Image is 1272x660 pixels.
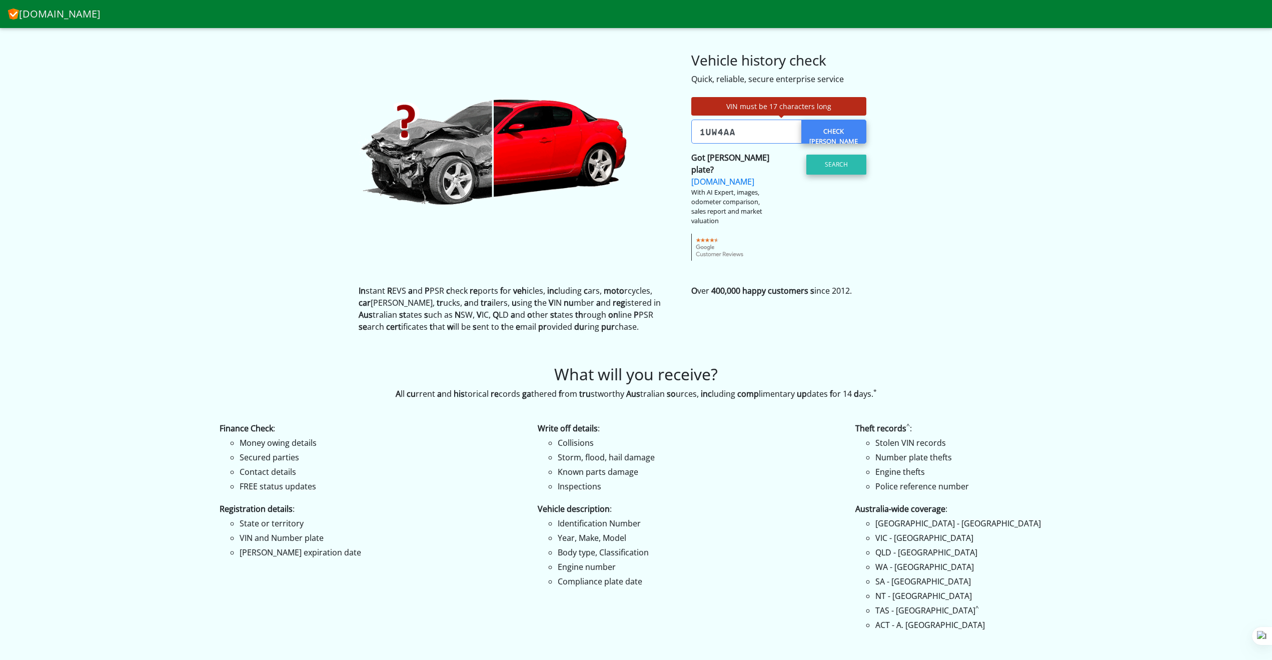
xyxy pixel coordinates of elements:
[810,285,814,296] span: s
[579,388,591,399] span: tru
[810,285,830,296] span: ince
[613,297,625,308] span: reg
[396,388,405,399] span: ll
[527,309,532,320] span: o
[516,321,536,332] span: mail
[742,285,766,296] span: appy
[220,423,273,434] strong: Finance Check
[359,285,661,332] span: in as be to
[500,285,511,296] span: or
[558,561,841,573] li: Engine number
[691,52,914,69] h3: Vehicle history check
[538,321,572,332] span: ovided
[558,480,841,492] li: Inspections
[737,388,795,399] span: limentary
[808,285,852,296] span: 2012.
[830,388,832,399] span: f
[359,309,397,320] span: tralian
[726,102,831,111] span: VIN must be 17 characters long
[608,309,632,320] span: line
[855,503,1158,631] li: :
[601,321,639,332] span: chase.
[408,285,423,296] span: nd
[559,388,577,399] span: rom
[430,321,445,332] span: hat
[359,321,367,332] span: se
[875,546,1158,558] li: QLD - [GEOGRAPHIC_DATA]
[558,517,841,529] li: Identification Number
[240,532,523,544] li: VIN and Number plate
[511,309,525,320] span: nd
[855,422,1158,492] li: :
[399,309,422,320] span: ates
[742,285,747,296] span: h
[470,285,498,296] span: ports
[477,309,491,320] span: IC,
[470,285,478,296] span: re
[387,285,406,296] span: EVS
[407,388,416,399] span: cu
[711,285,808,296] span: 400,000
[481,297,510,308] span: ilers,
[604,285,624,296] span: moto
[513,285,527,296] span: veh
[584,285,588,296] span: c
[425,285,444,296] span: PSR
[634,309,639,320] span: P
[806,155,866,175] button: Search
[691,73,914,85] div: Quick, reliable, secure enterprise service
[691,176,754,187] a: [DOMAIN_NAME]
[596,297,601,308] span: a
[447,321,453,332] span: w
[875,437,1158,449] li: Stolen VIN records
[522,388,531,399] span: ga
[691,285,697,296] span: O
[549,297,554,308] span: V
[437,297,443,308] span: tr
[359,297,435,308] span: [PERSON_NAME],
[386,321,428,332] span: ificates
[491,388,499,399] span: re
[550,309,557,320] span: st
[396,388,873,399] span: 14
[446,285,450,296] span: c
[854,388,859,399] span: d
[608,309,618,320] span: on
[538,503,841,587] li: :
[691,152,769,175] strong: Got [PERSON_NAME] plate?
[408,285,413,296] span: a
[534,297,547,308] span: he
[691,285,709,296] span: ver
[855,503,945,514] strong: Australia-wide coverage
[464,297,469,308] span: a
[975,604,979,612] sup: ^
[875,590,1158,602] li: NT - [GEOGRAPHIC_DATA]
[691,234,749,261] img: gcr-badge-transparent.png.pagespeed.ce.05XcFOhvEz.png
[240,466,523,478] li: Contact details
[634,309,653,320] span: PSR
[667,388,676,399] span: so
[501,321,514,332] span: he
[8,4,101,24] a: [DOMAIN_NAME]
[801,120,866,144] a: Check [PERSON_NAME]?
[875,480,1158,492] li: Police reference number
[493,309,509,320] span: LD
[875,575,1158,587] li: SA - [GEOGRAPHIC_DATA]
[500,285,503,296] span: f
[797,388,807,399] span: up
[538,423,598,434] strong: Write off details
[875,604,1158,616] li: TAS - [GEOGRAPHIC_DATA]
[547,285,582,296] span: luding
[701,388,735,399] span: luding
[691,188,771,226] div: With AI Expert, images, odometer comparison, sales report and market valuation
[424,309,428,320] span: s
[359,309,373,320] span: Aus
[906,422,910,430] sup: ^
[437,388,442,399] span: a
[455,309,461,320] span: N
[240,451,523,463] li: Secured parties
[387,285,392,296] span: R
[701,388,712,399] span: inc
[473,321,489,332] span: ent
[527,309,548,320] span: ther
